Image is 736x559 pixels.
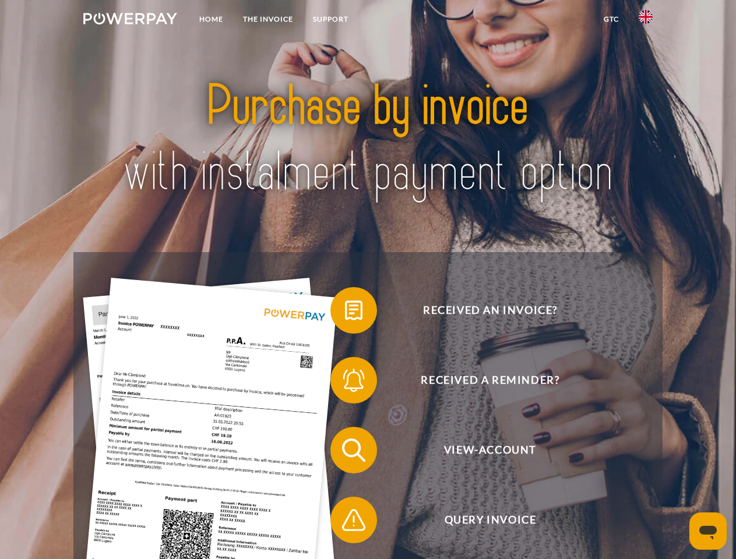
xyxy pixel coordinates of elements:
img: qb_bell.svg [339,366,368,395]
button: View-Account [330,427,633,473]
img: qb_search.svg [339,436,368,465]
a: THE INVOICE [233,9,303,30]
img: title-powerpay_en.svg [111,56,625,223]
button: Query Invoice [330,497,633,543]
a: Support [303,9,358,30]
button: Received an invoice? [330,287,633,334]
span: Received an invoice? [347,287,633,334]
img: qb_bill.svg [339,296,368,325]
span: View-Account [347,427,633,473]
span: Query Invoice [347,497,633,543]
button: Received a reminder? [330,357,633,404]
a: GTC [594,9,629,30]
a: Home [189,9,233,30]
img: qb_warning.svg [339,505,368,535]
img: logo-powerpay-white.svg [83,13,177,24]
img: en [639,10,653,24]
span: Received a reminder? [347,357,633,404]
iframe: Button to launch messaging window [689,512,727,550]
